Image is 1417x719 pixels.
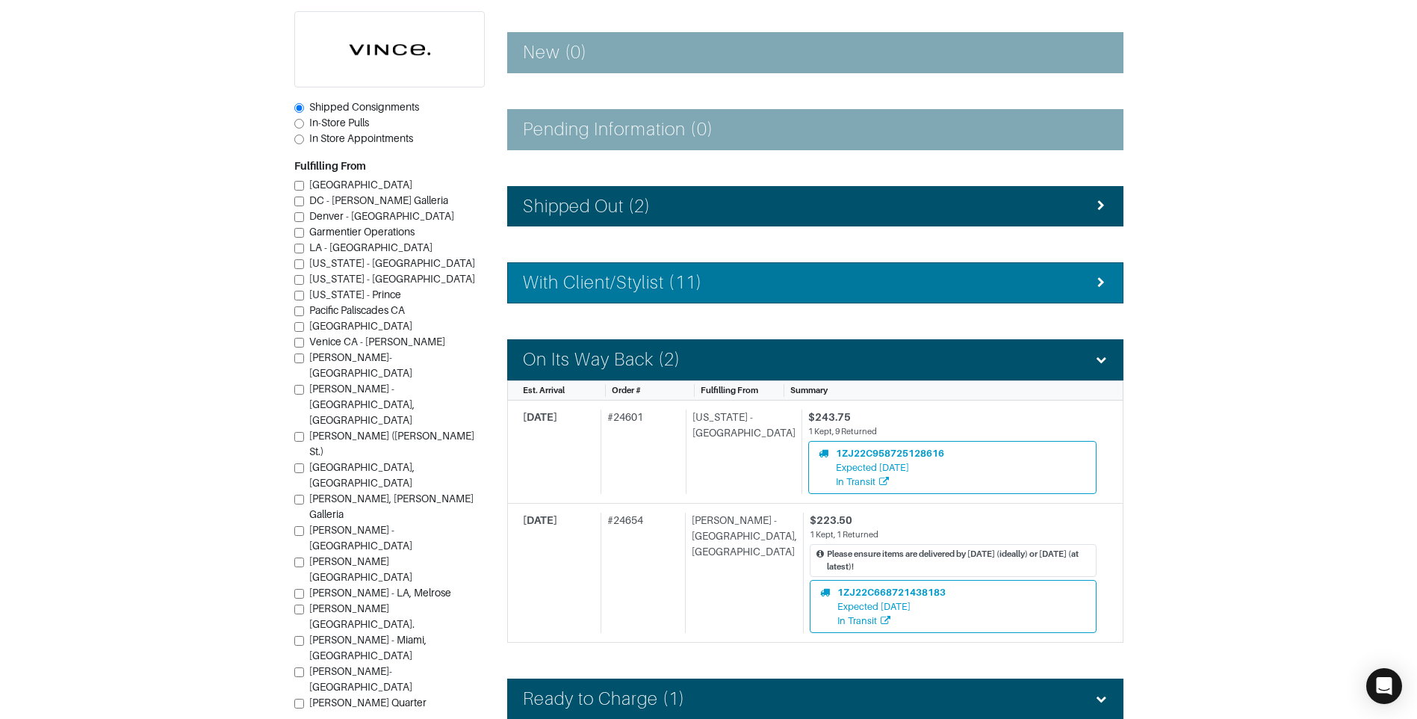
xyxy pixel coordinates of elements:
label: Fulfilling From [294,158,366,174]
span: In Store Appointments [309,132,413,144]
span: [GEOGRAPHIC_DATA] [309,320,412,332]
h4: Shipped Out (2) [523,196,651,217]
span: [PERSON_NAME][GEOGRAPHIC_DATA] [309,555,412,583]
input: [PERSON_NAME], [PERSON_NAME] Galleria [294,495,304,504]
div: 1ZJ22C958725128616 [836,446,944,460]
span: LA - [GEOGRAPHIC_DATA] [309,241,432,253]
input: Venice CA - [PERSON_NAME] [294,338,304,348]
span: Pacific Paliscades CA [309,304,405,316]
span: Venice CA - [PERSON_NAME] [309,336,445,348]
div: 1 Kept, 1 Returned [810,528,1097,541]
input: [PERSON_NAME][GEOGRAPHIC_DATA]. [294,605,304,614]
span: Denver - [GEOGRAPHIC_DATA] [309,210,454,222]
input: Garmentier Operations [294,228,304,238]
a: 1ZJ22C958725128616Expected [DATE]In Transit [808,441,1097,495]
div: Expected [DATE] [837,599,946,614]
input: [PERSON_NAME] - LA, Melrose [294,589,304,599]
input: [PERSON_NAME] - Miami, [GEOGRAPHIC_DATA] [294,636,304,646]
div: [PERSON_NAME] - [GEOGRAPHIC_DATA], [GEOGRAPHIC_DATA] [685,513,797,633]
input: [PERSON_NAME]-[GEOGRAPHIC_DATA] [294,354,304,363]
input: [US_STATE] - [GEOGRAPHIC_DATA] [294,259,304,269]
span: [PERSON_NAME] - LA, Melrose [309,587,451,599]
input: [PERSON_NAME] ([PERSON_NAME] St.) [294,432,304,442]
div: # 24601 [601,410,680,494]
div: In Transit [837,614,946,628]
input: [PERSON_NAME]- [GEOGRAPHIC_DATA] [294,667,304,677]
input: [US_STATE] - Prince [294,291,304,300]
div: Please ensure items are delivered by [DATE] (ideally) or [DATE] (at latest)! [827,548,1090,573]
input: Denver - [GEOGRAPHIC_DATA] [294,212,304,222]
span: Order # [612,386,641,395]
span: [US_STATE] - [GEOGRAPHIC_DATA] [309,273,475,285]
h4: New (0) [523,42,587,64]
span: DC - [PERSON_NAME] Galleria [309,194,448,206]
input: LA - [GEOGRAPHIC_DATA] [294,244,304,253]
span: [DATE] [523,514,557,526]
input: [GEOGRAPHIC_DATA] [294,322,304,332]
h4: Ready to Charge (1) [523,688,686,710]
span: [PERSON_NAME] - Miami, [GEOGRAPHIC_DATA] [309,634,427,661]
span: [DATE] [523,411,557,423]
input: In Store Appointments [294,135,304,144]
input: [PERSON_NAME][GEOGRAPHIC_DATA] [294,558,304,567]
span: [PERSON_NAME] - [GEOGRAPHIC_DATA], [GEOGRAPHIC_DATA] [309,383,415,426]
span: [PERSON_NAME] ([PERSON_NAME] St.) [309,430,474,457]
input: [PERSON_NAME] - [GEOGRAPHIC_DATA] [294,526,304,536]
span: Shipped Consignments [309,101,419,113]
div: # 24654 [601,513,679,633]
div: Open Intercom Messenger [1366,668,1402,704]
span: In-Store Pulls [309,117,369,129]
h4: On Its Way Back (2) [523,349,681,371]
span: [GEOGRAPHIC_DATA] [309,179,412,191]
div: [US_STATE] - [GEOGRAPHIC_DATA] [686,410,796,494]
span: [PERSON_NAME] - [GEOGRAPHIC_DATA] [309,524,412,552]
img: cyAkLTq7csKWtL9WARqkkVaF.png [295,12,484,87]
div: Expected [DATE] [836,460,944,475]
span: [PERSON_NAME]- [GEOGRAPHIC_DATA] [309,665,412,693]
input: [PERSON_NAME] - [GEOGRAPHIC_DATA], [GEOGRAPHIC_DATA] [294,385,304,395]
input: Pacific Paliscades CA [294,306,304,316]
input: [PERSON_NAME] Quarter [294,699,304,709]
span: [US_STATE] - Prince [309,288,401,300]
input: DC - [PERSON_NAME] Galleria [294,197,304,206]
span: [GEOGRAPHIC_DATA], [GEOGRAPHIC_DATA] [309,461,415,489]
input: In-Store Pulls [294,119,304,129]
input: [GEOGRAPHIC_DATA], [GEOGRAPHIC_DATA] [294,463,304,473]
div: $243.75 [808,410,1097,425]
span: [PERSON_NAME][GEOGRAPHIC_DATA]. [309,602,415,630]
span: [PERSON_NAME]-[GEOGRAPHIC_DATA] [309,351,412,379]
span: [PERSON_NAME] Quarter [309,697,427,709]
h4: Pending Information (0) [523,119,713,141]
input: [US_STATE] - [GEOGRAPHIC_DATA] [294,275,304,285]
h4: With Client/Stylist (11) [523,272,702,294]
span: Fulfilling From [701,386,758,395]
a: 1ZJ22C668721438183Expected [DATE]In Transit [810,580,1097,634]
input: [GEOGRAPHIC_DATA] [294,181,304,191]
span: Garmentier Operations [309,226,415,238]
input: Shipped Consignments [294,103,304,113]
div: 1ZJ22C668721438183 [837,585,946,599]
span: Est. Arrival [523,386,565,395]
div: 1 Kept, 9 Returned [808,425,1097,438]
span: Summary [790,386,828,395]
div: In Transit [836,475,944,489]
div: $223.50 [810,513,1097,528]
span: [US_STATE] - [GEOGRAPHIC_DATA] [309,257,475,269]
span: [PERSON_NAME], [PERSON_NAME] Galleria [309,493,474,520]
